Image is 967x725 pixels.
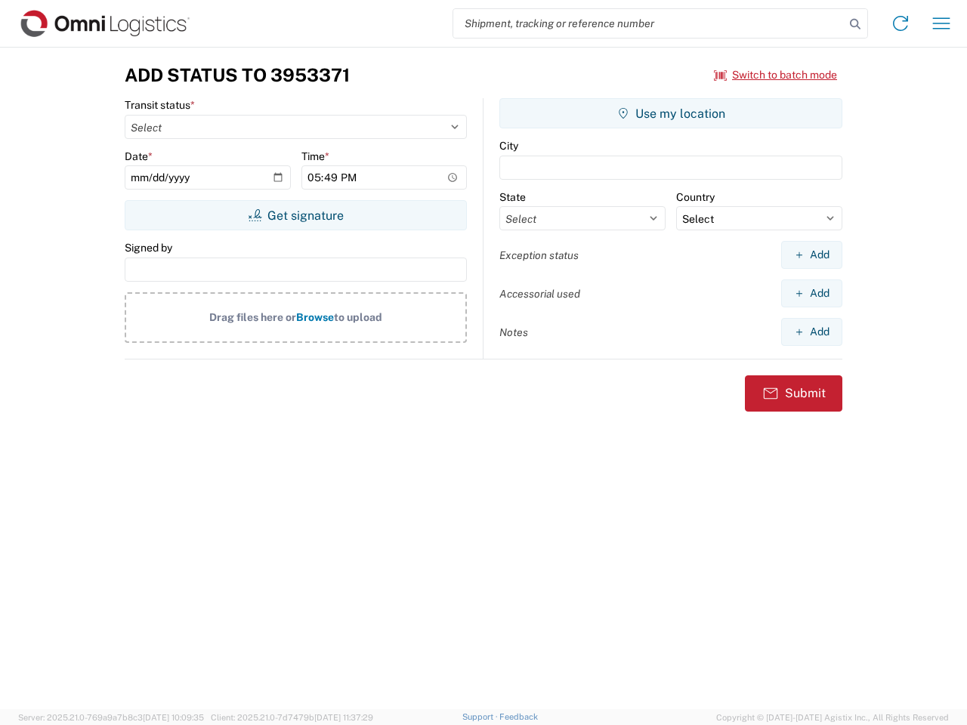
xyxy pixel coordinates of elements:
a: Feedback [499,712,538,721]
label: Transit status [125,98,195,112]
label: Accessorial used [499,287,580,301]
span: [DATE] 11:37:29 [314,713,373,722]
input: Shipment, tracking or reference number [453,9,845,38]
button: Submit [745,375,842,412]
span: Copyright © [DATE]-[DATE] Agistix Inc., All Rights Reserved [716,711,949,724]
label: City [499,139,518,153]
label: Exception status [499,248,579,262]
a: Support [462,712,500,721]
label: Time [301,150,329,163]
label: Signed by [125,241,172,255]
label: State [499,190,526,204]
button: Get signature [125,200,467,230]
span: to upload [334,311,382,323]
label: Notes [499,325,528,339]
h3: Add Status to 3953371 [125,64,350,86]
span: Drag files here or [209,311,296,323]
button: Add [781,241,842,269]
span: Client: 2025.21.0-7d7479b [211,713,373,722]
button: Add [781,279,842,307]
label: Country [676,190,715,204]
button: Switch to batch mode [714,63,837,88]
button: Use my location [499,98,842,128]
label: Date [125,150,153,163]
span: Browse [296,311,334,323]
span: [DATE] 10:09:35 [143,713,204,722]
button: Add [781,318,842,346]
span: Server: 2025.21.0-769a9a7b8c3 [18,713,204,722]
